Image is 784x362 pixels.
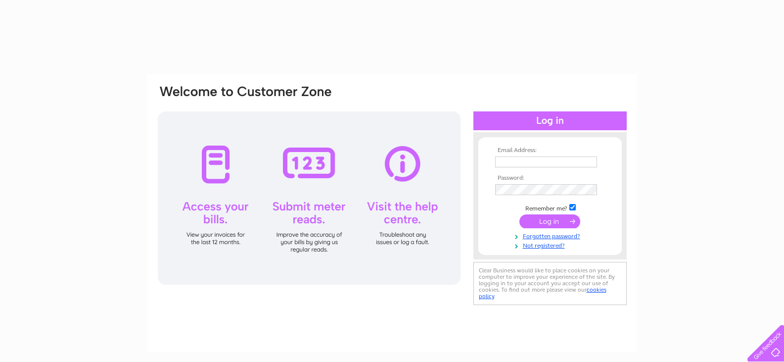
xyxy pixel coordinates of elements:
a: cookies policy [479,286,606,300]
div: Clear Business would like to place cookies on your computer to improve your experience of the sit... [473,262,627,305]
a: Forgotten password? [495,231,607,240]
td: Remember me? [493,203,607,212]
a: Not registered? [495,240,607,250]
input: Submit [519,214,580,228]
th: Password: [493,175,607,182]
th: Email Address: [493,147,607,154]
